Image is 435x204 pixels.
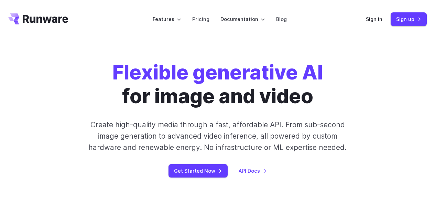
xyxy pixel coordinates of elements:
[192,15,209,23] a: Pricing
[8,13,68,24] a: Go to /
[168,164,228,178] a: Get Started Now
[112,60,323,84] strong: Flexible generative AI
[220,15,265,23] label: Documentation
[112,61,323,108] h1: for image and video
[239,167,267,175] a: API Docs
[153,15,181,23] label: Features
[391,12,427,26] a: Sign up
[276,15,287,23] a: Blog
[366,15,382,23] a: Sign in
[84,119,351,153] p: Create high-quality media through a fast, affordable API. From sub-second image generation to adv...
